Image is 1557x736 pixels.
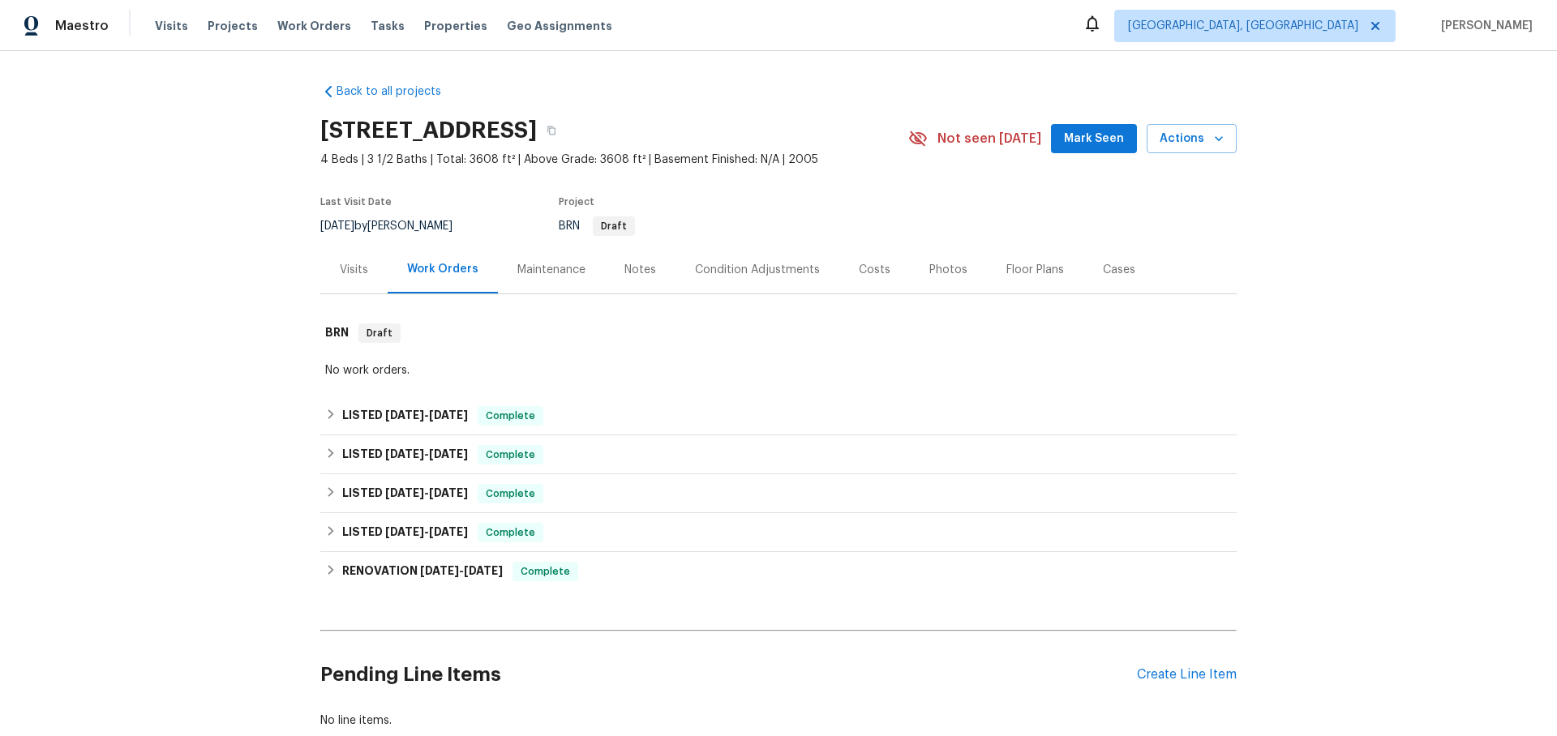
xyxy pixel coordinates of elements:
[320,474,1237,513] div: LISTED [DATE]-[DATE]Complete
[385,526,424,537] span: [DATE]
[464,565,503,576] span: [DATE]
[320,552,1237,591] div: RENOVATION [DATE]-[DATE]Complete
[320,216,472,236] div: by [PERSON_NAME]
[420,565,503,576] span: -
[1160,129,1224,149] span: Actions
[479,524,542,541] span: Complete
[537,116,566,145] button: Copy Address
[859,262,890,278] div: Costs
[320,197,392,207] span: Last Visit Date
[1147,124,1237,154] button: Actions
[559,220,635,232] span: BRN
[360,325,399,341] span: Draft
[385,487,468,499] span: -
[429,409,468,421] span: [DATE]
[320,435,1237,474] div: LISTED [DATE]-[DATE]Complete
[429,448,468,460] span: [DATE]
[320,122,537,139] h2: [STREET_ADDRESS]
[325,323,349,343] h6: BRN
[1103,262,1135,278] div: Cases
[320,220,354,232] span: [DATE]
[55,18,109,34] span: Maestro
[320,152,908,168] span: 4 Beds | 3 1/2 Baths | Total: 3608 ft² | Above Grade: 3608 ft² | Basement Finished: N/A | 2005
[517,262,585,278] div: Maintenance
[340,262,368,278] div: Visits
[1128,18,1358,34] span: [GEOGRAPHIC_DATA], [GEOGRAPHIC_DATA]
[385,409,424,421] span: [DATE]
[559,197,594,207] span: Project
[407,261,478,277] div: Work Orders
[320,637,1137,712] h2: Pending Line Items
[929,262,967,278] div: Photos
[385,409,468,421] span: -
[320,83,476,100] a: Back to all projects
[320,307,1237,359] div: BRN Draft
[429,526,468,537] span: [DATE]
[342,406,468,426] h6: LISTED
[385,448,424,460] span: [DATE]
[420,565,459,576] span: [DATE]
[342,523,468,542] h6: LISTED
[695,262,820,278] div: Condition Adjustments
[277,18,351,34] span: Work Orders
[479,408,542,424] span: Complete
[507,18,612,34] span: Geo Assignments
[371,20,405,32] span: Tasks
[1137,667,1237,683] div: Create Line Item
[429,487,468,499] span: [DATE]
[594,221,633,231] span: Draft
[385,526,468,537] span: -
[320,396,1237,435] div: LISTED [DATE]-[DATE]Complete
[155,18,188,34] span: Visits
[1435,18,1533,34] span: [PERSON_NAME]
[320,712,1237,729] div: No line items.
[1064,129,1124,149] span: Mark Seen
[385,487,424,499] span: [DATE]
[385,448,468,460] span: -
[208,18,258,34] span: Projects
[342,484,468,503] h6: LISTED
[320,513,1237,552] div: LISTED [DATE]-[DATE]Complete
[937,131,1041,147] span: Not seen [DATE]
[514,563,577,580] span: Complete
[342,562,503,581] h6: RENOVATION
[479,447,542,463] span: Complete
[479,486,542,502] span: Complete
[342,445,468,464] h6: LISTED
[624,262,656,278] div: Notes
[1051,124,1137,154] button: Mark Seen
[1006,262,1064,278] div: Floor Plans
[325,362,1232,379] div: No work orders.
[424,18,487,34] span: Properties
